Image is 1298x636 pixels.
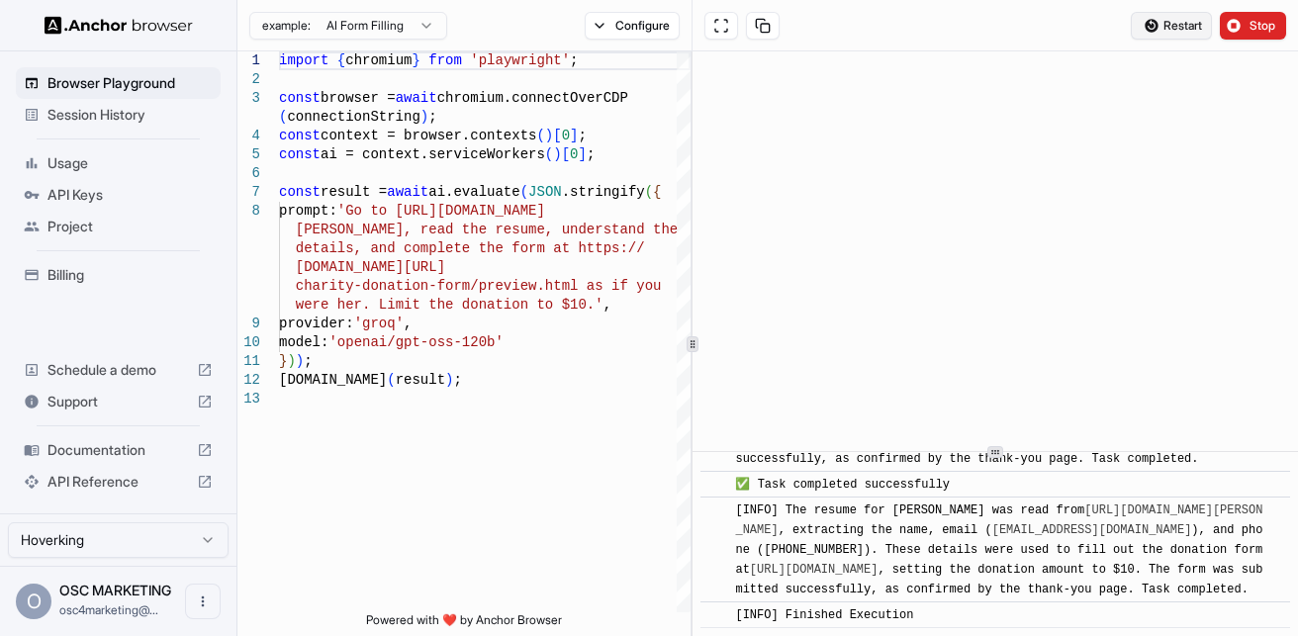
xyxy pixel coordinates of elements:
span: [ [553,128,561,143]
button: Stop [1220,12,1286,40]
span: ) [545,128,553,143]
div: 9 [237,315,260,333]
span: ( [387,372,395,388]
div: 1 [237,51,260,70]
span: [PERSON_NAME], read the resume, understand the [296,222,678,237]
span: 'Go to [URL][DOMAIN_NAME] [337,203,545,219]
span: Restart [1163,18,1202,34]
a: [URL][DOMAIN_NAME] [750,563,879,577]
div: 4 [237,127,260,145]
span: ; [578,128,586,143]
span: } [279,353,287,369]
span: ; [304,353,312,369]
span: ​ [710,475,720,495]
span: chromium [345,52,412,68]
span: 0 [570,146,578,162]
button: Configure [585,12,681,40]
span: 'openai/gpt-oss-120b' [328,334,503,350]
span: [INFO] The resume for [PERSON_NAME] was read from , extracting the name, email ( ), and phone ([P... [735,503,1269,596]
span: ai = context.serviceWorkers [321,146,545,162]
div: 12 [237,371,260,390]
div: Support [16,386,221,417]
span: ; [570,52,578,68]
span: Browser Playground [47,73,213,93]
span: browser = [321,90,396,106]
div: Usage [16,147,221,179]
span: } [412,52,419,68]
button: Open in full screen [704,12,738,40]
div: 10 [237,333,260,352]
span: 'playwright' [470,52,570,68]
div: Session History [16,99,221,131]
img: Anchor Logo [45,16,193,35]
span: context = browser.contexts [321,128,536,143]
span: , [603,297,611,313]
span: charity-donation-form/preview.html as if you [296,278,662,294]
span: [DOMAIN_NAME] [279,372,387,388]
span: Billing [47,265,213,285]
span: API Keys [47,185,213,205]
span: ​ [710,500,720,520]
span: OSC MARKETING [59,582,171,598]
span: Session History [47,105,213,125]
span: Usage [47,153,213,173]
div: Schedule a demo [16,354,221,386]
button: Restart [1131,12,1212,40]
span: await [387,184,428,200]
span: ) [287,353,295,369]
span: ] [578,146,586,162]
div: 11 [237,352,260,371]
span: ( [645,184,653,200]
span: Schedule a demo [47,360,189,380]
div: 6 [237,164,260,183]
span: JSON [528,184,562,200]
span: [ [562,146,570,162]
span: ; [587,146,595,162]
button: Open menu [185,584,221,619]
span: ) [553,146,561,162]
span: ai.evaluate [428,184,519,200]
span: ) [420,109,428,125]
div: Browser Playground [16,67,221,99]
span: ] [570,128,578,143]
div: 7 [237,183,260,202]
span: chromium.connectOverCDP [437,90,628,106]
div: 2 [237,70,260,89]
span: ) [296,353,304,369]
span: connectionString [287,109,419,125]
span: were her. Limit the donation to $10.' [296,297,603,313]
span: ) [445,372,453,388]
span: 0 [562,128,570,143]
span: import [279,52,328,68]
span: { [337,52,345,68]
div: API Reference [16,466,221,498]
span: osc4marketing@gmail.com [59,602,158,617]
div: 8 [237,202,260,221]
span: ( [279,109,287,125]
span: API Reference [47,472,189,492]
span: [INFO] Finished Execution [735,608,913,622]
div: O [16,584,51,619]
span: result = [321,184,387,200]
div: Project [16,211,221,242]
span: { [653,184,661,200]
span: ( [545,146,553,162]
span: Powered with ❤️ by Anchor Browser [366,612,562,636]
span: [DOMAIN_NAME][URL] [296,259,445,275]
span: ( [520,184,528,200]
span: ; [453,372,461,388]
span: ; [428,109,436,125]
div: 5 [237,145,260,164]
div: Documentation [16,434,221,466]
span: provider: [279,316,354,331]
span: Documentation [47,440,189,460]
span: , [404,316,412,331]
span: const [279,146,321,162]
span: Stop [1250,18,1277,34]
span: prompt: [279,203,337,219]
a: [EMAIL_ADDRESS][DOMAIN_NAME] [992,523,1192,537]
span: details, and complete the form at https:// [296,240,645,256]
button: Copy session ID [746,12,780,40]
span: .stringify [562,184,645,200]
span: ( [536,128,544,143]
